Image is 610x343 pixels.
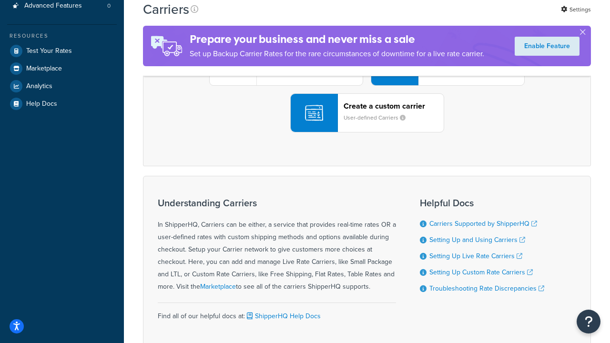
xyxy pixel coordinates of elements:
h4: Prepare your business and never miss a sale [190,31,484,47]
span: Test Your Rates [26,47,72,55]
span: Analytics [26,82,52,91]
a: Marketplace [7,60,117,77]
button: Create a custom carrierUser-defined Carriers [290,93,444,132]
header: Create a custom carrier [344,101,444,111]
a: Troubleshooting Rate Discrepancies [429,283,544,293]
h3: Helpful Docs [420,198,544,208]
a: Settings [561,3,591,16]
a: Enable Feature [515,37,579,56]
span: Help Docs [26,100,57,108]
span: 0 [107,2,111,10]
small: User-defined Carriers [344,113,413,122]
a: Marketplace [200,282,236,292]
div: In ShipperHQ, Carriers can be either, a service that provides real-time rates OR a user-defined r... [158,198,396,293]
a: Setting Up and Using Carriers [429,235,525,245]
span: Marketplace [26,65,62,73]
a: Help Docs [7,95,117,112]
img: icon-carrier-custom-c93b8a24.svg [305,104,323,122]
p: Set up Backup Carrier Rates for the rare circumstances of downtime for a live rate carrier. [190,47,484,61]
a: Setting Up Custom Rate Carriers [429,267,533,277]
h3: Understanding Carriers [158,198,396,208]
a: Test Your Rates [7,42,117,60]
a: ShipperHQ Help Docs [245,311,321,321]
a: Carriers Supported by ShipperHQ [429,219,537,229]
a: Analytics [7,78,117,95]
div: Find all of our helpful docs at: [158,303,396,323]
img: ad-rules-rateshop-fe6ec290ccb7230408bd80ed9643f0289d75e0ffd9eb532fc0e269fcd187b520.png [143,26,190,66]
div: Resources [7,32,117,40]
button: Open Resource Center [577,310,600,333]
a: Setting Up Live Rate Carriers [429,251,522,261]
span: Advanced Features [24,2,82,10]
